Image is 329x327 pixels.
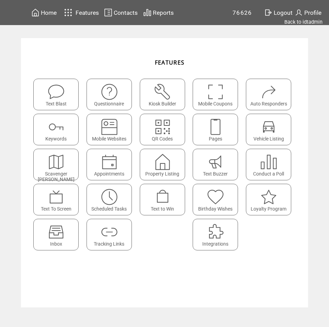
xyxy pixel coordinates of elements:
[140,184,190,215] a: Text to Win
[193,149,242,180] a: Text Buzzer
[206,153,225,171] img: text-buzzer.svg
[193,79,242,110] a: Mobile Coupons
[294,7,322,18] a: Profile
[260,153,278,171] img: poll.svg
[193,219,242,250] a: Integrations
[33,149,83,180] a: Scavenger [PERSON_NAME]
[152,136,173,142] span: QR Codes
[154,153,172,171] img: property-listing.svg
[253,136,284,142] span: Vehicle Listing
[87,219,136,250] a: Tracking Links
[100,188,118,206] img: scheduled-tasks.svg
[47,118,65,136] img: keywords.svg
[100,153,118,171] img: appointments.svg
[47,188,65,206] img: text-to-screen.svg
[193,184,242,215] a: Birthday Wishes
[87,79,136,110] a: Questionnaire
[202,241,228,247] span: Integrations
[114,9,138,16] span: Contacts
[33,79,83,110] a: Text Blast
[154,188,172,206] img: text-to-win.svg
[260,83,278,101] img: auto-responders.svg
[253,171,284,177] span: Conduct a Poll
[246,149,296,180] a: Conduct a Poll
[260,188,278,206] img: loyalty-program.svg
[103,7,139,18] a: Contacts
[61,6,100,19] a: Features
[94,241,124,247] span: Tracking Links
[30,7,58,18] a: Home
[87,184,136,215] a: Scheduled Tasks
[151,206,174,212] span: Text to Win
[264,8,272,17] img: exit.svg
[92,136,126,142] span: Mobile Websites
[198,101,232,106] span: Mobile Coupons
[94,101,124,106] span: Questionnaire
[47,153,65,171] img: scavenger.svg
[260,118,278,136] img: vehicle-listing.svg
[76,9,99,16] span: Features
[140,149,190,180] a: Property Listing
[46,101,67,106] span: Text Blast
[33,219,83,250] a: Inbox
[38,171,75,182] span: Scavenger [PERSON_NAME]
[41,206,71,212] span: Text To Screen
[206,223,225,241] img: integrations.svg
[33,184,83,215] a: Text To Screen
[206,83,225,101] img: coupons.svg
[232,9,252,16] span: 76626
[203,171,228,177] span: Text Buzzer
[284,19,322,25] a: Back to idtadmin
[154,118,172,136] img: qr.svg
[198,206,232,212] span: Birthday Wishes
[155,59,185,66] span: FEATURES
[100,83,118,101] img: questionnaire.svg
[251,206,286,212] span: Loyalty Program
[206,118,225,136] img: landing-pages.svg
[33,114,83,145] a: Keywords
[246,184,296,215] a: Loyalty Program
[100,223,118,241] img: links.svg
[31,8,39,17] img: home.svg
[209,136,222,142] span: Pages
[263,7,294,18] a: Logout
[295,8,303,17] img: profile.svg
[140,114,190,145] a: QR Codes
[246,79,296,110] a: Auto Responders
[47,83,65,101] img: text-blast.svg
[41,9,57,16] span: Home
[149,101,176,106] span: Kiosk Builder
[274,9,293,16] span: Logout
[142,7,175,18] a: Reports
[87,149,136,180] a: Appointments
[304,9,321,16] span: Profile
[100,118,118,136] img: mobile-websites.svg
[94,171,124,177] span: Appointments
[145,171,179,177] span: Property Listing
[50,241,62,247] span: Inbox
[193,114,242,145] a: Pages
[87,114,136,145] a: Mobile Websites
[250,101,287,106] span: Auto Responders
[140,79,190,110] a: Kiosk Builder
[246,114,296,145] a: Vehicle Listing
[45,136,67,142] span: Keywords
[143,8,151,17] img: chart.svg
[62,7,74,18] img: features.svg
[154,83,172,101] img: tool%201.svg
[104,8,112,17] img: contacts.svg
[47,223,65,241] img: Inbox.svg
[206,188,225,206] img: birthday-wishes.svg
[153,9,174,16] span: Reports
[91,206,127,212] span: Scheduled Tasks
